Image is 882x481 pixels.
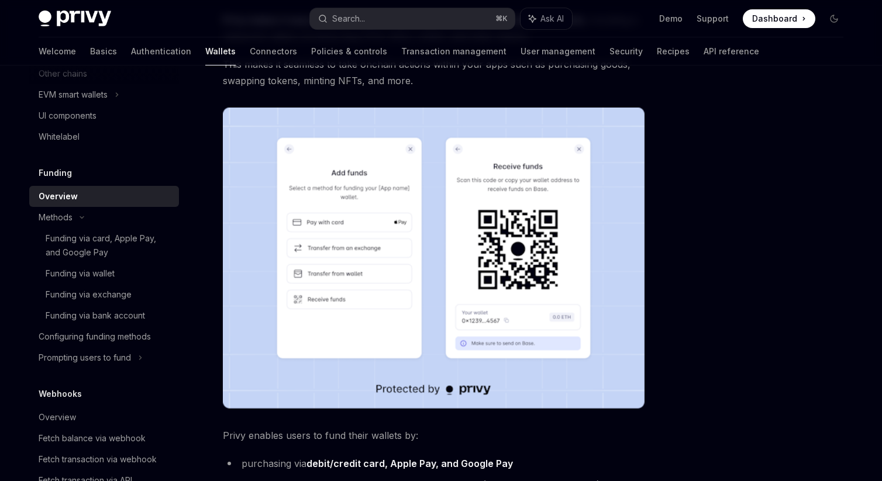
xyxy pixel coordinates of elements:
[825,9,843,28] button: Toggle dark mode
[205,37,236,65] a: Wallets
[223,108,645,409] img: images/Funding.png
[39,37,76,65] a: Welcome
[39,452,157,466] div: Fetch transaction via webhook
[46,267,115,281] div: Funding via wallet
[39,166,72,180] h5: Funding
[29,126,179,147] a: Whitelabel
[39,330,151,344] div: Configuring funding methods
[39,410,76,424] div: Overview
[401,37,507,65] a: Transaction management
[306,458,513,469] strong: debit/credit card, Apple Pay, and Google Pay
[697,13,729,25] a: Support
[752,13,797,25] span: Dashboard
[39,387,82,401] h5: Webhooks
[704,37,759,65] a: API reference
[540,13,564,25] span: Ask AI
[495,14,508,23] span: ⌘ K
[29,305,179,326] a: Funding via bank account
[311,37,387,65] a: Policies & controls
[29,284,179,305] a: Funding via exchange
[39,88,108,102] div: EVM smart wallets
[743,9,815,28] a: Dashboard
[39,431,146,445] div: Fetch balance via webhook
[39,351,131,365] div: Prompting users to fund
[29,186,179,207] a: Overview
[39,11,111,27] img: dark logo
[39,210,73,224] div: Methods
[332,12,365,26] div: Search...
[29,326,179,347] a: Configuring funding methods
[521,8,572,29] button: Ask AI
[39,130,80,144] div: Whitelabel
[39,189,78,203] div: Overview
[29,263,179,284] a: Funding via wallet
[306,458,513,470] a: debit/credit card, Apple Pay, and Google Pay
[657,37,690,65] a: Recipes
[46,309,145,323] div: Funding via bank account
[90,37,117,65] a: Basics
[29,428,179,449] a: Fetch balance via webhook
[29,228,179,263] a: Funding via card, Apple Pay, and Google Pay
[39,109,97,123] div: UI components
[29,449,179,470] a: Fetch transaction via webhook
[46,288,132,302] div: Funding via exchange
[223,56,645,89] span: This makes it seamless to take onchain actions within your apps such as purchasing goods, swappin...
[659,13,683,25] a: Demo
[609,37,643,65] a: Security
[223,427,645,444] span: Privy enables users to fund their wallets by:
[46,231,172,259] div: Funding via card, Apple Pay, and Google Pay
[521,37,595,65] a: User management
[223,455,645,472] li: purchasing via
[29,105,179,126] a: UI components
[310,8,515,29] button: Search...⌘K
[29,407,179,428] a: Overview
[250,37,297,65] a: Connectors
[131,37,191,65] a: Authentication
